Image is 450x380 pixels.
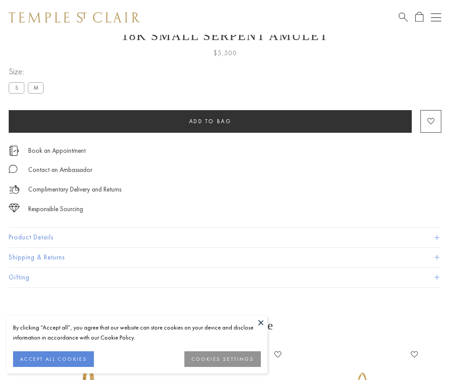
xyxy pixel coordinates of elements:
[184,351,261,367] button: COOKIES SETTINGS
[9,64,47,79] span: Size:
[9,228,441,247] button: Product Details
[9,12,140,23] img: Temple St. Clair
[9,82,24,93] label: S
[9,204,20,212] img: icon_sourcing.svg
[213,47,237,59] span: $5,500
[189,118,232,125] span: Add to bag
[9,146,19,156] img: icon_appointment.svg
[13,351,94,367] button: ACCEPT ALL COOKIES
[9,165,17,173] img: MessageIcon-01_2.svg
[9,110,412,133] button: Add to bag
[28,146,86,155] a: Book an Appointment
[9,184,20,195] img: icon_delivery.svg
[28,184,121,195] p: Complimentary Delivery and Returns
[415,12,423,23] a: Open Shopping Bag
[431,12,441,23] button: Open navigation
[28,165,92,175] div: Contact an Ambassador
[9,268,441,287] button: Gifting
[399,12,408,23] a: Search
[28,204,83,215] div: Responsible Sourcing
[9,28,441,43] h1: 18K Small Serpent Amulet
[9,248,441,267] button: Shipping & Returns
[13,323,261,343] div: By clicking “Accept all”, you agree that our website can store cookies on your device and disclos...
[28,82,43,93] label: M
